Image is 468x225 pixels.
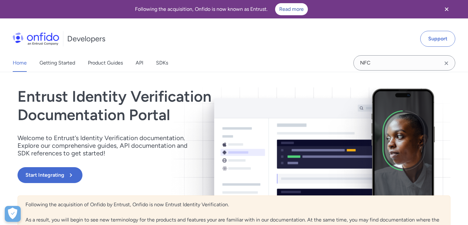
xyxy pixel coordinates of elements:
[156,54,168,72] a: SDKs
[420,31,455,47] a: Support
[435,1,458,17] button: Close banner
[353,55,455,71] input: Onfido search input field
[18,134,196,157] p: Welcome to Entrust’s Identity Verification documentation. Explore our comprehensive guides, API d...
[443,59,450,67] svg: Clear search field button
[275,3,308,15] a: Read more
[136,54,143,72] a: API
[39,54,75,72] a: Getting Started
[8,3,435,15] div: Following the acquisition, Onfido is now known as Entrust.
[18,87,321,124] h1: Entrust Identity Verification Documentation Portal
[5,206,21,222] div: Cookie Preferences
[13,32,59,45] img: Onfido Logo
[18,167,82,183] button: Start Integrating
[5,206,21,222] button: Open Preferences
[13,54,27,72] a: Home
[88,54,123,72] a: Product Guides
[18,167,321,183] a: Start Integrating
[443,5,450,13] svg: Close banner
[67,34,105,44] h1: Developers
